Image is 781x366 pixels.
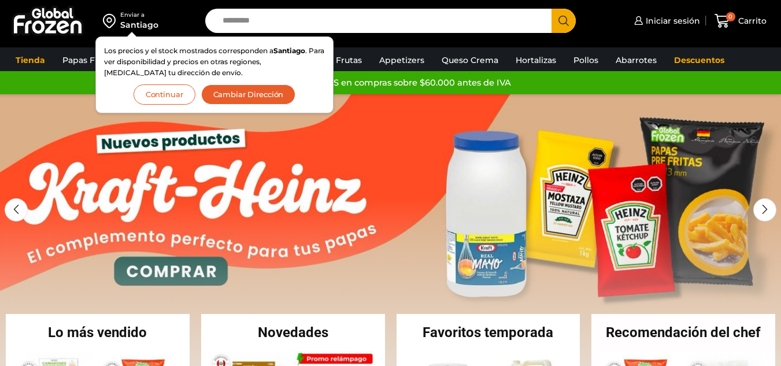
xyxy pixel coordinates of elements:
h2: Favoritos temporada [397,326,580,339]
a: Pollos [568,49,604,71]
a: Abarrotes [610,49,662,71]
span: 0 [726,12,735,21]
a: Hortalizas [510,49,562,71]
div: Previous slide [5,198,28,221]
a: Appetizers [373,49,430,71]
h2: Recomendación del chef [591,326,775,339]
button: Continuar [134,84,195,105]
div: Enviar a [120,11,158,19]
button: Cambiar Dirección [201,84,296,105]
a: Iniciar sesión [631,9,700,32]
div: Next slide [753,198,776,221]
a: Papas Fritas [57,49,119,71]
p: Los precios y el stock mostrados corresponden a . Para ver disponibilidad y precios en otras regi... [104,45,325,79]
button: Search button [551,9,576,33]
h2: Novedades [201,326,385,339]
div: Santiago [120,19,158,31]
a: Queso Crema [436,49,504,71]
span: Iniciar sesión [643,15,700,27]
strong: Santiago [273,46,305,55]
span: Carrito [735,15,767,27]
a: Tienda [10,49,51,71]
h2: Lo más vendido [6,326,190,339]
a: Descuentos [668,49,730,71]
img: address-field-icon.svg [103,11,120,31]
a: 0 Carrito [712,8,769,35]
